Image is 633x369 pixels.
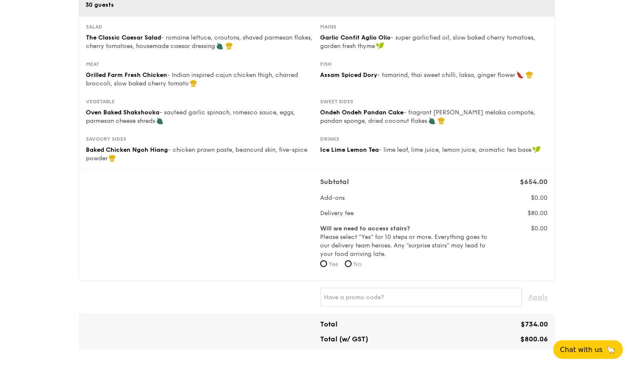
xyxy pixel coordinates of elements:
[86,23,313,30] div: Salad
[531,194,548,202] span: $0.00
[520,335,548,343] span: $800.06
[320,98,548,105] div: Sweet sides
[377,71,515,79] span: - tamarind, thai sweet chilli, laksa, ginger flower
[606,345,616,355] span: 🦙
[320,34,391,41] span: Garlic Confit Aglio Olio
[516,71,524,79] img: icon-spicy.37a8142b.svg
[560,346,602,354] span: Chat with us
[528,210,548,217] span: $80.00
[320,136,548,142] div: Drinks
[86,61,313,68] div: Meat
[85,1,313,9] div: 30 guests
[428,117,436,125] img: icon-vegetarian.fe4039eb.svg
[320,335,368,343] span: Total (w/ GST)
[86,34,161,41] span: The Classic Caesar Salad
[553,340,623,359] button: Chat with us🦙
[329,261,338,268] span: Yes
[531,225,548,232] span: $0.00
[320,178,349,186] span: Subtotal
[190,79,197,87] img: icon-chef-hat.a58ddaea.svg
[320,61,548,68] div: Fish
[320,194,345,202] span: Add-ons
[86,109,159,116] span: Oven Baked Shakshouka
[525,71,533,79] img: icon-chef-hat.a58ddaea.svg
[320,34,535,50] span: - super garlicfied oil, slow baked cherry tomatoes, garden fresh thyme
[320,210,354,217] span: Delivery fee
[528,288,548,307] span: Apply
[86,71,298,87] span: - Indian inspired cajun chicken thigh, charred broccoli, slow baked cherry tomato
[86,34,312,50] span: - romaine lettuce, croutons, shaved parmesan flakes, cherry tomatoes, housemade caesar dressing
[86,109,295,125] span: - sauteed garlic spinach, romesco sauce, eggs, parmesan cheese shreds
[437,117,445,125] img: icon-chef-hat.a58ddaea.svg
[320,288,522,307] input: Have a promo code?
[521,320,548,328] span: $734.00
[376,42,384,50] img: icon-vegan.f8ff3823.svg
[320,23,548,30] div: Mains
[86,71,167,79] span: Grilled Farm Fresh Chicken
[320,109,535,125] span: - fragrant [PERSON_NAME] melaka compote, pandan sponge, dried coconut flakes
[320,224,489,258] label: Please select “Yes” for 10 steps or more. Everything goes to our delivery team heroes. Any “surpr...
[108,154,116,162] img: icon-chef-hat.a58ddaea.svg
[86,146,168,153] span: Baked Chicken Ngoh Hiang
[86,98,313,105] div: Vegetable
[320,71,377,79] span: Assam Spiced Dory
[216,42,224,50] img: icon-vegetarian.fe4039eb.svg
[156,117,164,125] img: icon-vegetarian.fe4039eb.svg
[320,225,410,232] b: Will we need to access stairs?
[225,42,233,50] img: icon-chef-hat.a58ddaea.svg
[320,146,379,153] span: Ice Lime Lemon Tea
[86,136,313,142] div: Savoury sides
[320,109,403,116] span: Ondeh Ondeh Pandan Cake
[320,320,338,328] span: Total
[379,146,531,153] span: - lime leaf, lime juice, lemon juice, aromatic tea base
[532,146,541,153] img: icon-vegan.f8ff3823.svg
[353,261,362,268] span: No
[86,146,307,162] span: - chicken prawn paste, beancurd skin, five-spice powder
[345,260,352,267] input: No
[320,260,327,267] input: Yes
[520,178,548,186] span: $654.00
